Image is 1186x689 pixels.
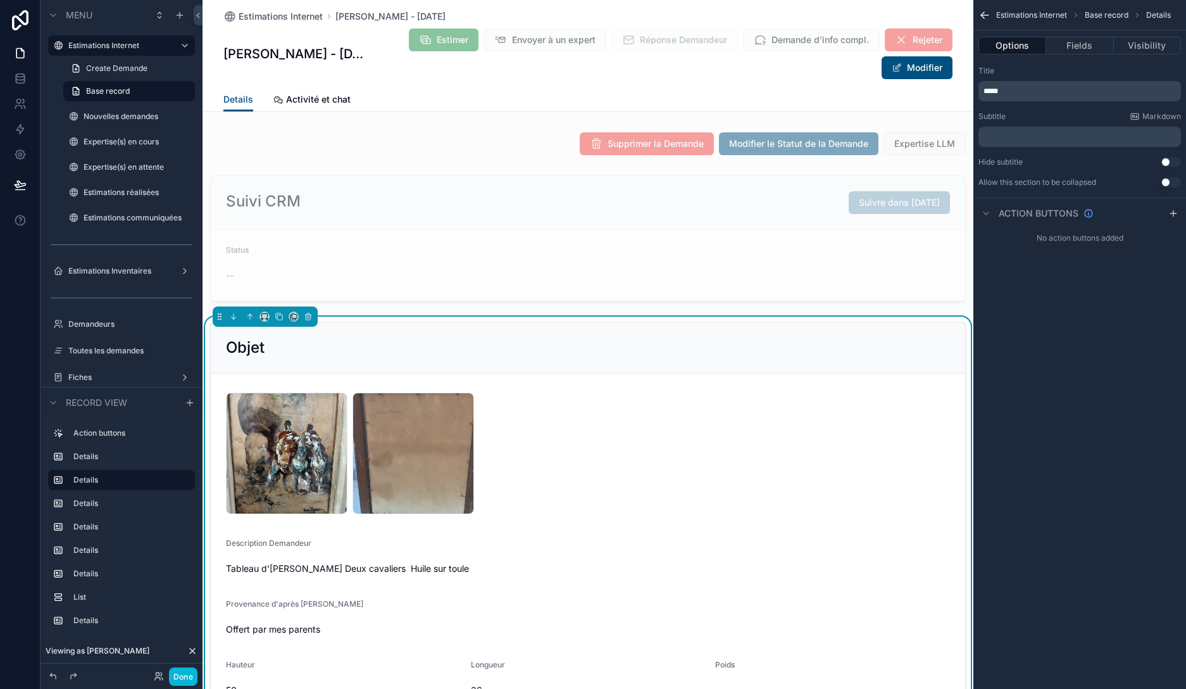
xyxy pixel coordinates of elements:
button: Modifier [882,56,952,79]
label: Details [73,616,190,626]
button: Fields [1046,37,1113,54]
div: scrollable content [978,127,1181,147]
label: Toutes les demandes [68,346,192,356]
label: Expertise(s) en cours [84,137,192,147]
span: Base record [86,86,130,96]
label: Estimations réalisées [84,187,192,198]
span: Viewing as [PERSON_NAME] [46,646,149,656]
a: Estimations Internet [223,10,323,23]
a: Activité et chat [273,88,351,113]
div: scrollable content [41,417,203,643]
span: Details [223,93,253,106]
label: Allow this section to be collapsed [978,177,1096,187]
a: Base record [63,81,195,101]
span: Offert par mes parents [226,623,950,636]
h1: [PERSON_NAME] - [DATE] [223,45,368,63]
button: Visibility [1114,37,1181,54]
span: Base record [1085,10,1128,20]
span: Create Demande [86,63,147,73]
span: Details [1146,10,1171,20]
label: Estimations Inventaires [68,266,175,276]
span: Action buttons [999,207,1078,220]
span: Estimations Internet [996,10,1067,20]
label: Details [73,569,190,579]
label: Fiches [68,372,175,382]
button: Done [169,667,197,686]
span: Description Demandeur [226,538,311,548]
span: Hauteur [226,660,255,669]
label: Hide subtitle [978,157,1023,167]
label: Estimations communiquées [84,213,192,223]
label: Expertise(s) en attente [84,162,192,172]
span: Provenance d'après [PERSON_NAME] [226,599,363,609]
label: Title [978,66,994,76]
label: Details [73,498,190,509]
span: Activité et chat [286,93,351,106]
label: Estimations Internet [68,41,170,51]
label: Subtitle [978,111,1006,122]
label: Details [73,452,190,462]
label: Nouvelles demandes [84,111,192,122]
span: Menu [66,9,92,22]
a: Markdown [1130,111,1181,122]
div: No action buttons added [973,228,1186,248]
span: Estimations Internet [239,10,323,23]
label: Details [73,545,190,555]
button: Options [978,37,1046,54]
span: Tableau d'[PERSON_NAME] Deux cavaliers Huile sur toule [226,562,950,575]
a: Create Demande [63,58,195,79]
a: [PERSON_NAME] - [DATE] [335,10,446,23]
label: Details [73,522,190,532]
label: Details [73,475,185,485]
span: Markdown [1142,111,1181,122]
label: List [73,592,190,602]
label: Demandeurs [68,319,192,329]
div: scrollable content [978,81,1181,101]
span: Longueur [471,660,505,669]
span: Record view [66,396,127,409]
span: Poids [715,660,735,669]
a: Details [223,88,253,112]
label: Action buttons [73,428,190,438]
h2: Objet [226,338,265,358]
